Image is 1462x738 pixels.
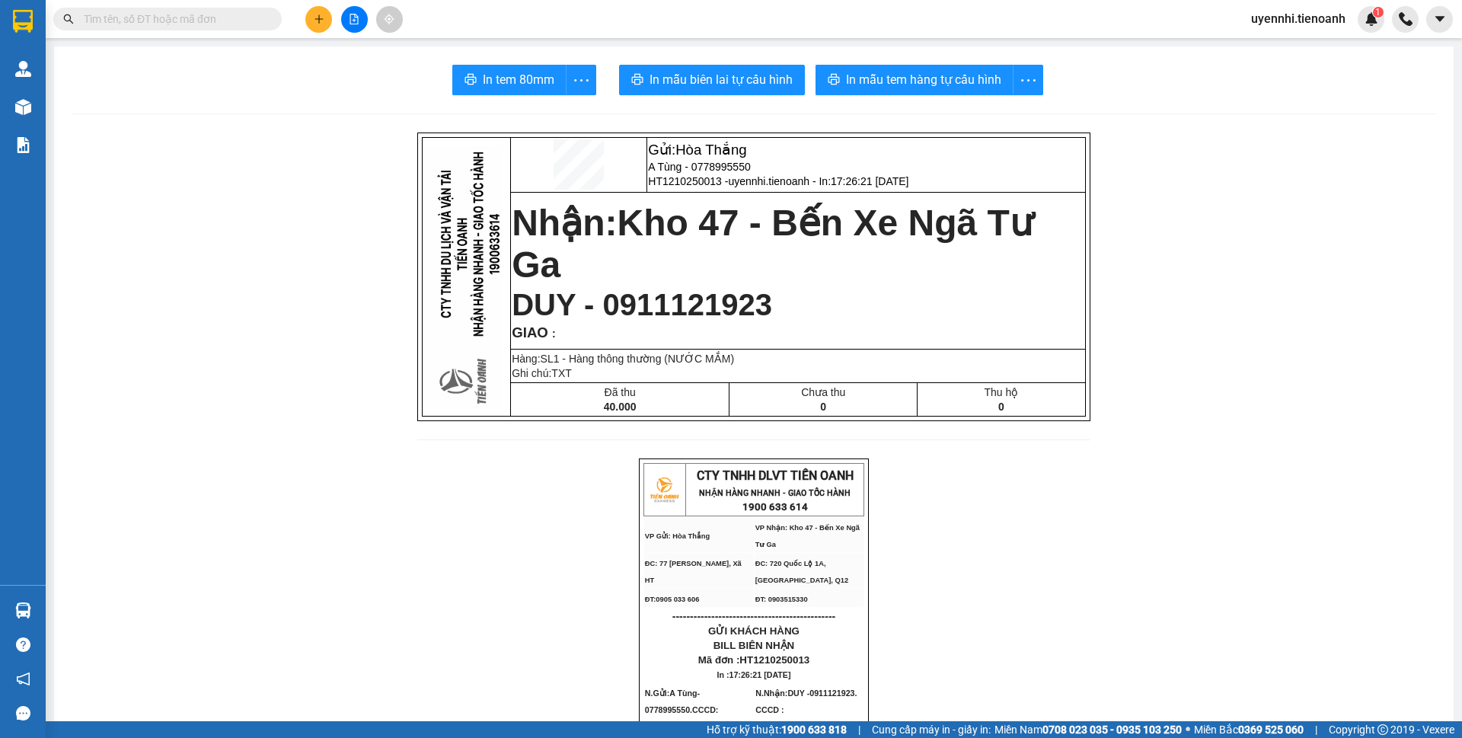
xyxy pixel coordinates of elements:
[1399,12,1413,26] img: phone-icon
[464,73,477,88] span: printer
[713,640,795,651] span: BILL BIÊN NHẬN
[985,386,1019,398] span: Thu hộ
[1365,12,1378,26] img: icon-new-feature
[15,61,31,77] img: warehouse-icon
[619,65,805,95] button: printerIn mẫu biên lai tự cấu hình
[648,161,750,173] span: A Tùng - 0778995550
[755,596,808,603] span: ĐT: 0903515330
[1014,71,1042,90] span: more
[872,721,991,738] span: Cung cấp máy in - giấy in:
[1239,9,1358,28] span: uyennhi.tienoanh
[63,14,74,24] span: search
[1194,721,1304,738] span: Miền Bắc
[1375,7,1381,18] span: 1
[781,724,847,736] strong: 1900 633 818
[692,705,720,714] span: CCCD:
[672,610,835,622] span: ----------------------------------------------
[728,175,908,187] span: uyennhi.tienoanh - In:
[650,70,793,89] span: In mẫu biên lai tự cấu hình
[1042,724,1182,736] strong: 0708 023 035 - 0935 103 250
[548,327,556,340] span: :
[1373,7,1384,18] sup: 1
[755,560,849,584] span: ĐC: 720 Quốc Lộ 1A, [GEOGRAPHIC_DATA], Q12
[512,324,548,340] span: GIAO
[341,6,368,33] button: file-add
[16,637,30,652] span: question-circle
[708,625,800,637] span: GỬI KHÁCH HÀNG
[512,203,1033,285] span: Kho 47 - Bến Xe Ngã Tư Ga
[755,688,857,714] span: N.Nhận:
[349,14,359,24] span: file-add
[384,14,394,24] span: aim
[998,401,1004,413] span: 0
[831,175,908,187] span: 17:26:21 [DATE]
[816,65,1014,95] button: printerIn mẫu tem hàng tự cấu hình
[512,353,734,365] span: Hàng:SL
[707,721,847,738] span: Hỗ trợ kỹ thuật:
[755,524,860,548] span: VP Nhận: Kho 47 - Bến Xe Ngã Tư Ga
[669,688,697,698] span: A Tùng
[717,670,791,679] span: In :
[1426,6,1453,33] button: caret-down
[631,73,643,88] span: printer
[1238,724,1304,736] strong: 0369 525 060
[828,73,840,88] span: printer
[84,11,263,27] input: Tìm tên, số ĐT hoặc mã đơn
[645,471,683,509] img: logo
[648,175,908,187] span: HT1210250013 -
[755,688,857,714] span: DUY -
[16,672,30,686] span: notification
[820,401,826,413] span: 0
[645,560,742,584] span: ĐC: 77 [PERSON_NAME], Xã HT
[512,203,1033,285] strong: Nhận:
[846,70,1001,89] span: In mẫu tem hàng tự cấu hình
[645,705,721,714] span: 0778995550.
[376,6,403,33] button: aim
[675,142,747,158] span: Hòa Thắng
[551,367,571,379] span: TXT
[1013,65,1043,95] button: more
[645,596,700,603] span: ĐT:0905 033 606
[13,10,33,33] img: logo-vxr
[742,501,808,513] strong: 1900 633 614
[512,288,772,321] span: DUY - 0911121923
[483,70,554,89] span: In tem 80mm
[15,602,31,618] img: warehouse-icon
[314,14,324,24] span: plus
[739,654,809,666] span: HT1210250013
[566,65,596,95] button: more
[512,367,572,379] span: Ghi chú:
[699,488,851,498] strong: NHẬN HÀNG NHANH - GIAO TỐC HÀNH
[801,386,845,398] span: Chưa thu
[1433,12,1447,26] span: caret-down
[994,721,1182,738] span: Miền Nam
[645,688,721,714] span: N.Gửi:
[567,71,595,90] span: more
[858,721,860,738] span: |
[604,401,637,413] span: 40.000
[15,137,31,153] img: solution-icon
[1315,721,1317,738] span: |
[16,706,30,720] span: message
[729,670,791,679] span: 17:26:21 [DATE]
[697,468,854,483] span: CTY TNHH DLVT TIẾN OANH
[1186,727,1190,733] span: ⚪️
[698,654,810,666] span: Mã đơn :
[1377,724,1388,735] span: copyright
[15,99,31,115] img: warehouse-icon
[645,532,710,540] span: VP Gửi: Hòa Thắng
[648,142,746,158] span: Gửi:
[605,386,636,398] span: Đã thu
[305,6,332,33] button: plus
[452,65,567,95] button: printerIn tem 80mm
[554,353,734,365] span: 1 - Hàng thông thường (NƯỚC MẮM)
